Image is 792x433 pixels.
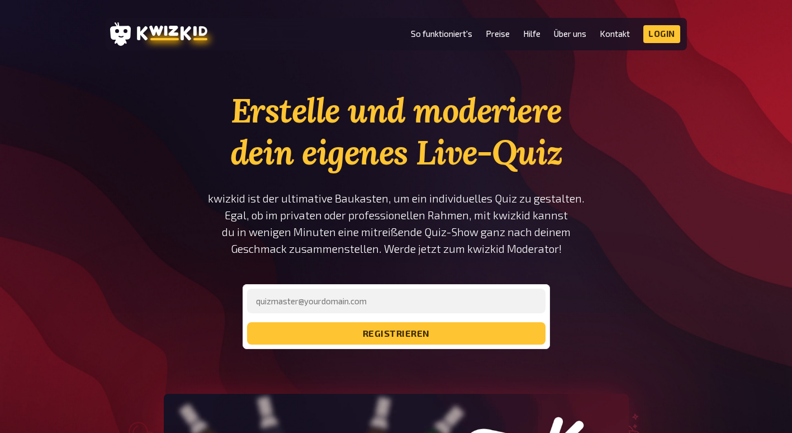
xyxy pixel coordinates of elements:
a: Login [643,25,680,43]
a: Kontakt [600,29,630,39]
input: quizmaster@yourdomain.com [247,289,546,313]
a: Preise [486,29,510,39]
a: Über uns [554,29,586,39]
button: registrieren [247,322,546,345]
a: So funktioniert's [411,29,472,39]
h1: Erstelle und moderiere dein eigenes Live-Quiz [207,90,585,173]
p: kwizkid ist der ultimative Baukasten, um ein individuelles Quiz zu gestalten. Egal, ob im private... [207,190,585,257]
a: Hilfe [523,29,540,39]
